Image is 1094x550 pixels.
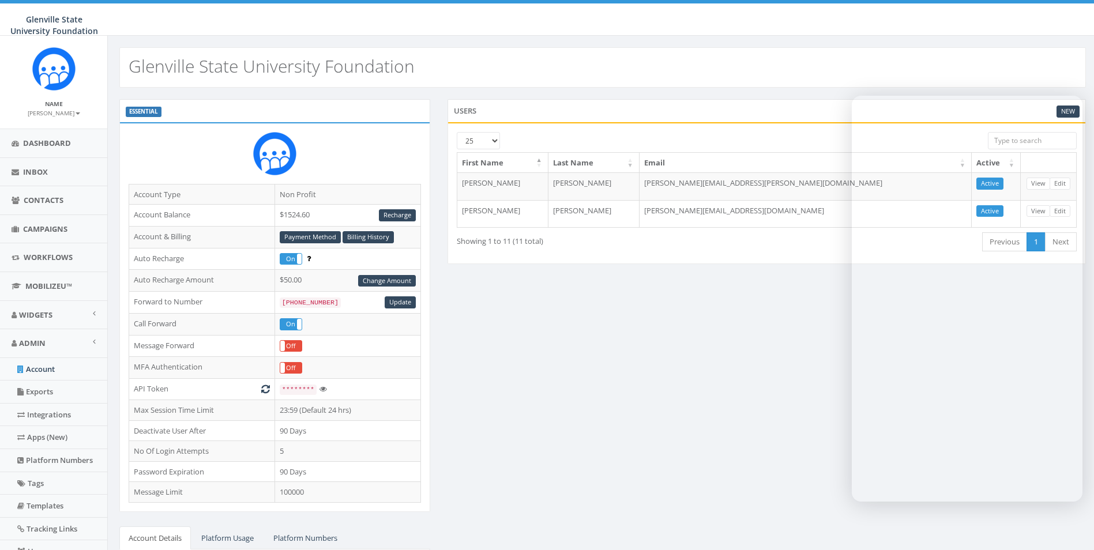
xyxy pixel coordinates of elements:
[126,107,161,117] label: ESSENTIAL
[275,461,420,482] td: 90 Days
[548,200,640,228] td: [PERSON_NAME]
[280,297,341,308] code: [PHONE_NUMBER]
[275,420,420,441] td: 90 Days
[275,482,420,503] td: 100000
[280,363,302,374] label: Off
[23,138,71,148] span: Dashboard
[275,184,420,205] td: Non Profit
[253,132,296,175] img: Rally_Corp_Icon.png
[280,340,302,352] div: OnOff
[129,313,275,335] td: Call Forward
[129,400,275,420] td: Max Session Time Limit
[640,172,972,200] td: [PERSON_NAME][EMAIL_ADDRESS][PERSON_NAME][DOMAIN_NAME]
[379,209,416,221] a: Recharge
[129,482,275,503] td: Message Limit
[280,231,341,243] a: Payment Method
[548,153,640,173] th: Last Name: activate to sort column ascending
[852,96,1082,502] iframe: Intercom live chat
[24,195,63,205] span: Contacts
[343,231,394,243] a: Billing History
[280,362,302,374] div: OnOff
[192,526,263,550] a: Platform Usage
[129,420,275,441] td: Deactivate User After
[129,441,275,462] td: No Of Login Attempts
[1055,511,1082,538] iframe: Intercom live chat
[358,275,416,287] a: Change Amount
[10,14,98,36] span: Glenville State University Foundation
[307,253,311,263] span: Enable to prevent campaign failure.
[129,270,275,292] td: Auto Recharge Amount
[129,461,275,482] td: Password Expiration
[129,292,275,314] td: Forward to Number
[129,379,275,400] td: API Token
[261,385,270,393] i: Generate New Token
[129,184,275,205] td: Account Type
[119,526,191,550] a: Account Details
[275,400,420,420] td: 23:59 (Default 24 hrs)
[28,107,80,118] a: [PERSON_NAME]
[23,224,67,234] span: Campaigns
[264,526,347,550] a: Platform Numbers
[24,252,73,262] span: Workflows
[457,231,705,247] div: Showing 1 to 11 (11 total)
[280,254,302,265] label: On
[45,100,63,108] small: Name
[548,172,640,200] td: [PERSON_NAME]
[280,318,302,330] div: OnOff
[19,338,46,348] span: Admin
[448,99,1086,122] div: Users
[275,205,420,227] td: $1524.60
[129,56,415,76] h2: Glenville State University Foundation
[457,153,548,173] th: First Name: activate to sort column descending
[129,248,275,270] td: Auto Recharge
[280,319,302,330] label: On
[23,167,48,177] span: Inbox
[28,109,80,117] small: [PERSON_NAME]
[640,200,972,228] td: [PERSON_NAME][EMAIL_ADDRESS][DOMAIN_NAME]
[457,200,548,228] td: [PERSON_NAME]
[275,270,420,292] td: $50.00
[25,281,72,291] span: MobilizeU™
[457,172,548,200] td: [PERSON_NAME]
[129,335,275,357] td: Message Forward
[640,153,972,173] th: Email: activate to sort column ascending
[32,47,76,91] img: Rally_Corp_Icon.png
[275,441,420,462] td: 5
[385,296,416,308] a: Update
[129,205,275,227] td: Account Balance
[19,310,52,320] span: Widgets
[129,357,275,379] td: MFA Authentication
[280,253,302,265] div: OnOff
[280,341,302,352] label: Off
[129,226,275,248] td: Account & Billing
